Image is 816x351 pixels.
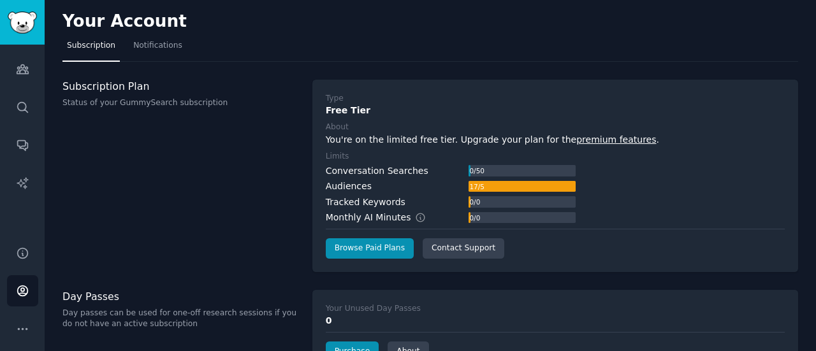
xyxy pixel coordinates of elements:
[326,211,440,224] div: Monthly AI Minutes
[326,314,785,327] div: 0
[326,238,414,259] a: Browse Paid Plans
[129,36,187,62] a: Notifications
[469,212,481,224] div: 0 / 0
[8,11,37,34] img: GummySearch logo
[326,93,344,104] div: Type
[62,97,299,109] p: Status of your GummySearch subscription
[326,133,785,147] div: You're on the limited free tier. Upgrade your plan for the .
[62,36,120,62] a: Subscription
[326,122,349,133] div: About
[326,164,428,178] div: Conversation Searches
[469,165,486,176] div: 0 / 50
[326,303,421,315] div: Your Unused Day Passes
[62,290,299,303] h3: Day Passes
[469,181,486,192] div: 17 / 5
[62,80,299,93] h3: Subscription Plan
[133,40,182,52] span: Notifications
[326,151,349,162] div: Limits
[62,11,187,32] h2: Your Account
[67,40,115,52] span: Subscription
[326,104,785,117] div: Free Tier
[326,180,372,193] div: Audiences
[576,134,656,145] a: premium features
[469,196,481,208] div: 0 / 0
[62,308,299,330] p: Day passes can be used for one-off research sessions if you do not have an active subscription
[423,238,504,259] a: Contact Support
[326,196,405,209] div: Tracked Keywords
